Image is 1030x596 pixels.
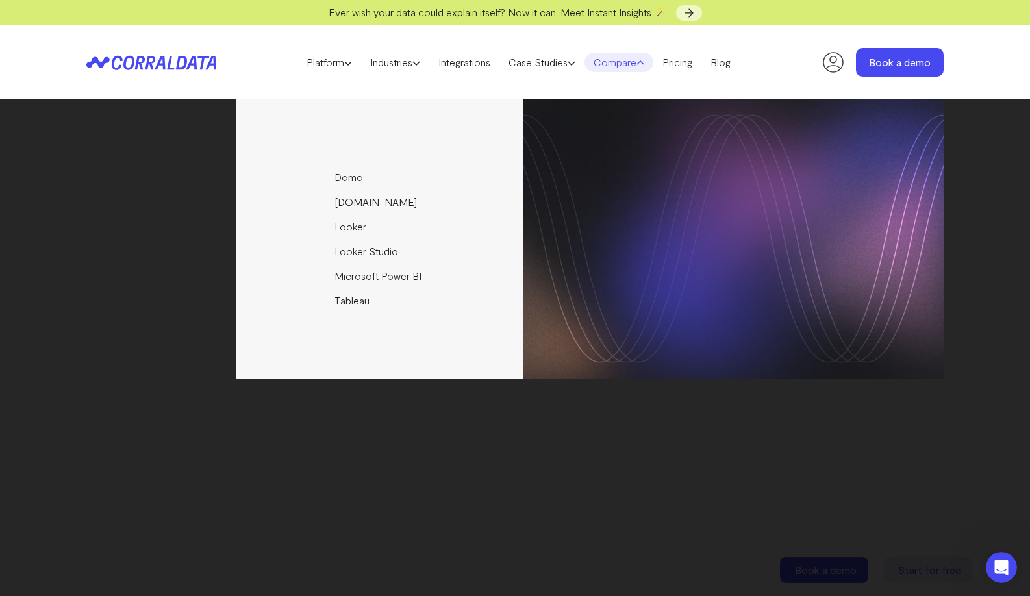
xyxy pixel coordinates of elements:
a: Industries [361,53,429,72]
a: Platform [297,53,361,72]
a: Looker [236,214,525,239]
a: Domo [236,165,525,190]
a: [DOMAIN_NAME] [236,190,525,214]
a: Case Studies [499,53,584,72]
a: Tableau [236,288,525,313]
iframe: Intercom live chat [986,552,1017,583]
a: Microsoft Power BI [236,264,525,288]
a: Looker Studio [236,239,525,264]
a: Blog [701,53,740,72]
a: Book a demo [856,48,944,77]
span: Ever wish your data could explain itself? Now it can. Meet Instant Insights 🪄 [329,6,667,18]
a: Compare [584,53,653,72]
a: Integrations [429,53,499,72]
a: Pricing [653,53,701,72]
